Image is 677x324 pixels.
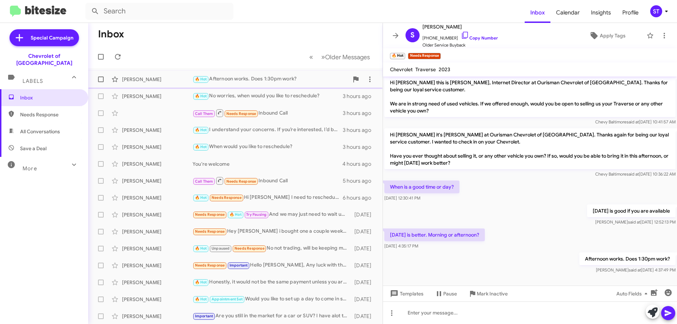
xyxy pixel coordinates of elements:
[596,267,676,273] span: [PERSON_NAME] [DATE] 4:37:49 PM
[122,279,193,286] div: [PERSON_NAME]
[384,128,676,169] p: Hi [PERSON_NAME] it's [PERSON_NAME] at Ourisman Chevrolet of [GEOGRAPHIC_DATA]. Thanks again for ...
[616,287,650,300] span: Auto Fields
[193,92,343,100] div: No worries, when would you like to reschedule?
[31,34,73,41] span: Special Campaign
[195,94,207,98] span: 🔥 Hot
[195,280,207,285] span: 🔥 Hot
[195,314,213,318] span: Important
[390,66,413,73] span: Chevrolet
[627,119,639,124] span: said at
[234,246,264,251] span: Needs Response
[193,126,343,134] div: I understand your concerns. If you’re interested, I’d be happy to discuss options for buying your...
[193,295,351,303] div: Would you like to set up a day to come in so we can help you in that manner?
[122,76,193,83] div: [PERSON_NAME]
[193,261,351,269] div: Hello [PERSON_NAME], Any luck with the suburban or follow up?
[193,227,351,236] div: Hey [PERSON_NAME] i bought one a couple weeks ago thank you!
[193,278,351,286] div: Honestly, it would not be the same payment unless you are putting a good amount down
[195,263,225,268] span: Needs Response
[317,50,374,64] button: Next
[193,312,351,320] div: Are you still in the market for a car or SUV? I have alot to chose from
[212,246,230,251] span: Unpaused
[305,50,317,64] button: Previous
[477,287,508,300] span: Mark Inactive
[193,160,342,167] div: You're welcome
[23,78,43,84] span: Labels
[195,246,207,251] span: 🔥 Hot
[343,127,377,134] div: 3 hours ago
[193,176,343,185] div: Inbound Call
[20,128,60,135] span: All Conversations
[85,3,233,20] input: Search
[23,165,37,172] span: More
[193,244,351,252] div: No not trading, will be keeping my current vehicle
[226,179,256,184] span: Needs Response
[351,279,377,286] div: [DATE]
[587,204,676,217] p: [DATE] is good if you are available
[230,212,242,217] span: 🔥 Hot
[650,5,662,17] div: ST
[343,143,377,151] div: 3 hours ago
[351,313,377,320] div: [DATE]
[415,66,436,73] span: Traverse
[212,195,242,200] span: Needs Response
[246,212,267,217] span: Try Pausing
[389,287,423,300] span: Templates
[193,143,343,151] div: When would you like to reschedule?
[122,194,193,201] div: [PERSON_NAME]
[122,296,193,303] div: [PERSON_NAME]
[550,2,585,23] span: Calendar
[384,76,676,117] p: Hi [PERSON_NAME] this is [PERSON_NAME], Internet Director at Ourisman Chevrolet of [GEOGRAPHIC_DA...
[351,262,377,269] div: [DATE]
[628,219,640,225] span: said at
[325,53,370,61] span: Older Messages
[122,127,193,134] div: [PERSON_NAME]
[321,53,325,61] span: »
[122,262,193,269] div: [PERSON_NAME]
[195,145,207,149] span: 🔥 Hot
[617,2,644,23] a: Profile
[383,287,429,300] button: Templates
[525,2,550,23] a: Inbox
[122,228,193,235] div: [PERSON_NAME]
[122,313,193,320] div: [PERSON_NAME]
[408,53,440,59] small: Needs Response
[351,245,377,252] div: [DATE]
[212,297,243,301] span: Appointment Set
[122,93,193,100] div: [PERSON_NAME]
[195,128,207,132] span: 🔥 Hot
[226,111,256,116] span: Needs Response
[384,228,485,241] p: [DATE] is better. Morning or afternoon?
[611,287,656,300] button: Auto Fields
[342,160,377,167] div: 4 hours ago
[422,31,498,42] span: [PHONE_NUMBER]
[305,50,374,64] nav: Page navigation example
[193,109,343,117] div: Inbound Call
[193,194,343,202] div: Hi [PERSON_NAME] I need to reschedule that appt
[422,23,498,31] span: [PERSON_NAME]
[627,171,639,177] span: said at
[585,2,617,23] a: Insights
[10,29,79,46] a: Special Campaign
[595,119,676,124] span: Chevy Baltimore [DATE] 10:41:57 AM
[384,195,420,201] span: [DATE] 12:30:41 PM
[193,75,349,83] div: Afternoon works. Does 1:30pm work?
[410,30,415,41] span: S
[463,287,513,300] button: Mark Inactive
[429,287,463,300] button: Pause
[20,94,80,101] span: Inbox
[343,194,377,201] div: 6 hours ago
[195,297,207,301] span: 🔥 Hot
[644,5,669,17] button: ST
[195,77,207,81] span: 🔥 Hot
[193,210,351,219] div: And we may just need to wait until its paid off before coming to see you guys. We understand that.
[461,35,498,41] a: Copy Number
[195,212,225,217] span: Needs Response
[443,287,457,300] span: Pause
[343,110,377,117] div: 3 hours ago
[195,229,225,234] span: Needs Response
[595,219,676,225] span: [PERSON_NAME] [DATE] 12:52:13 PM
[20,111,80,118] span: Needs Response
